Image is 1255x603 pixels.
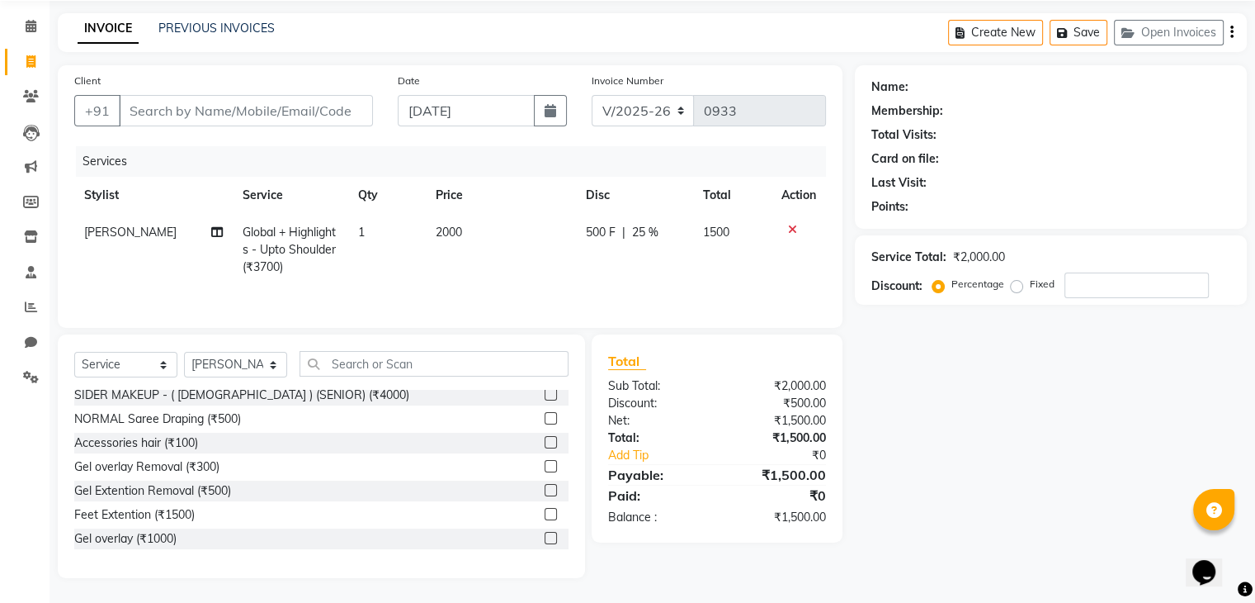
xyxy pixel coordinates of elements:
[74,506,195,524] div: Feet Extention (₹1500)
[596,509,717,526] div: Balance :
[771,177,826,214] th: Action
[596,395,717,412] div: Discount:
[74,458,219,476] div: Gel overlay Removal (₹300)
[158,21,275,36] a: PREVIOUS INVOICES
[717,486,838,506] div: ₹0
[717,395,838,412] div: ₹500.00
[871,249,946,266] div: Service Total:
[398,74,420,88] label: Date
[717,377,838,395] div: ₹2,000.00
[84,225,177,240] span: [PERSON_NAME]
[76,146,838,177] div: Services
[119,95,373,126] input: Search by Name/Mobile/Email/Code
[300,351,569,377] input: Search or Scan
[622,224,625,241] span: |
[436,225,462,240] span: 2000
[951,277,1004,292] label: Percentage
[74,411,241,428] div: NORMAL Saree Draping (₹500)
[596,465,717,485] div: Payable:
[74,530,177,548] div: Gel overlay (₹1000)
[1050,20,1107,45] button: Save
[74,554,372,572] div: HAIR COLOUR COURSE BASIC TO ADVANCE (₹60000)
[596,377,717,395] div: Sub Total:
[953,249,1005,266] div: ₹2,000.00
[74,434,198,452] div: Accessories hair (₹100)
[693,177,771,214] th: Total
[717,430,838,447] div: ₹1,500.00
[871,78,908,96] div: Name:
[1030,277,1054,292] label: Fixed
[592,74,663,88] label: Invoice Number
[74,74,101,88] label: Client
[596,447,737,464] a: Add Tip
[74,387,409,404] div: SIDER MAKEUP - ( [DEMOGRAPHIC_DATA] ) (SENIOR) (₹4000)
[243,225,336,274] span: Global + Highlights - Upto Shoulder (₹3700)
[717,465,838,485] div: ₹1,500.00
[948,20,1043,45] button: Create New
[737,447,837,464] div: ₹0
[586,224,616,241] span: 500 F
[576,177,693,214] th: Disc
[717,509,838,526] div: ₹1,500.00
[596,412,717,430] div: Net:
[1114,20,1224,45] button: Open Invoices
[74,95,120,126] button: +91
[871,198,908,216] div: Points:
[632,224,658,241] span: 25 %
[233,177,348,214] th: Service
[871,126,937,144] div: Total Visits:
[74,177,233,214] th: Stylist
[348,177,426,214] th: Qty
[596,430,717,447] div: Total:
[703,225,729,240] span: 1500
[871,278,922,295] div: Discount:
[871,174,927,192] div: Last Visit:
[78,14,139,44] a: INVOICE
[74,482,231,500] div: Gel Extention Removal (₹500)
[358,225,365,240] span: 1
[596,486,717,506] div: Paid:
[871,102,943,120] div: Membership:
[426,177,576,214] th: Price
[1186,537,1238,586] iframe: chat widget
[717,412,838,430] div: ₹1,500.00
[871,150,939,168] div: Card on file:
[608,353,646,370] span: Total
